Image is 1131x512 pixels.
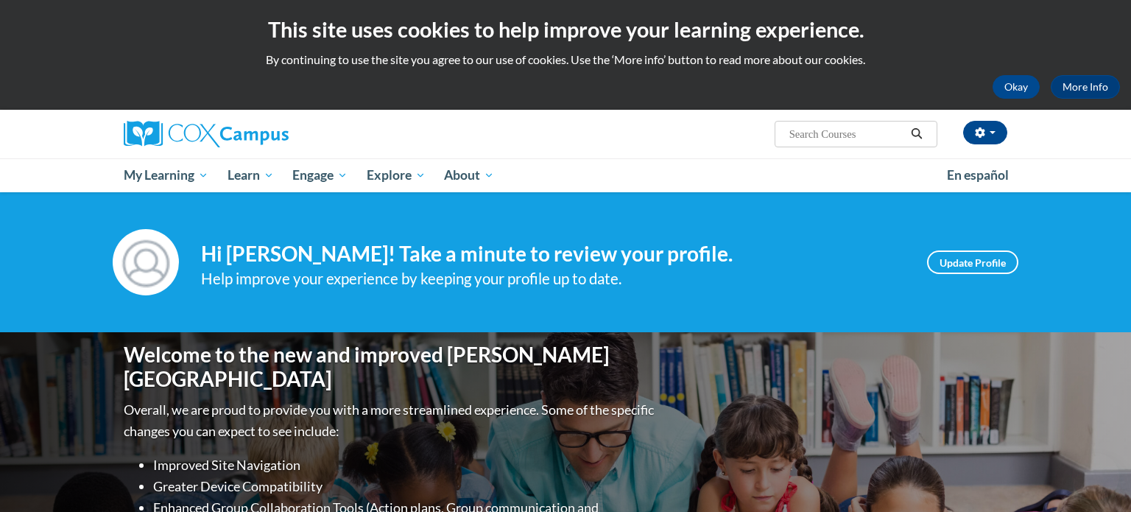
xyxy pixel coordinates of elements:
button: Search [906,125,928,143]
img: Cox Campus [124,121,289,147]
a: Explore [357,158,435,192]
div: Main menu [102,158,1029,192]
li: Improved Site Navigation [153,455,658,476]
a: Cox Campus [124,121,404,147]
a: My Learning [114,158,218,192]
a: En español [937,160,1018,191]
a: Learn [218,158,283,192]
iframe: Button to launch messaging window [1072,453,1119,500]
span: Learn [228,166,274,184]
span: Explore [367,166,426,184]
span: My Learning [124,166,208,184]
input: Search Courses [788,125,906,143]
span: Engage [292,166,348,184]
a: More Info [1051,75,1120,99]
h2: This site uses cookies to help improve your learning experience. [11,15,1120,44]
div: Help improve your experience by keeping your profile up to date. [201,267,905,291]
a: About [435,158,504,192]
span: En español [947,167,1009,183]
li: Greater Device Compatibility [153,476,658,497]
span: About [444,166,494,184]
p: By continuing to use the site you agree to our use of cookies. Use the ‘More info’ button to read... [11,52,1120,68]
button: Account Settings [963,121,1007,144]
a: Engage [283,158,357,192]
p: Overall, we are proud to provide you with a more streamlined experience. Some of the specific cha... [124,399,658,442]
h1: Welcome to the new and improved [PERSON_NAME][GEOGRAPHIC_DATA] [124,343,658,392]
button: Okay [993,75,1040,99]
h4: Hi [PERSON_NAME]! Take a minute to review your profile. [201,242,905,267]
a: Update Profile [927,250,1018,274]
img: Profile Image [113,229,179,295]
